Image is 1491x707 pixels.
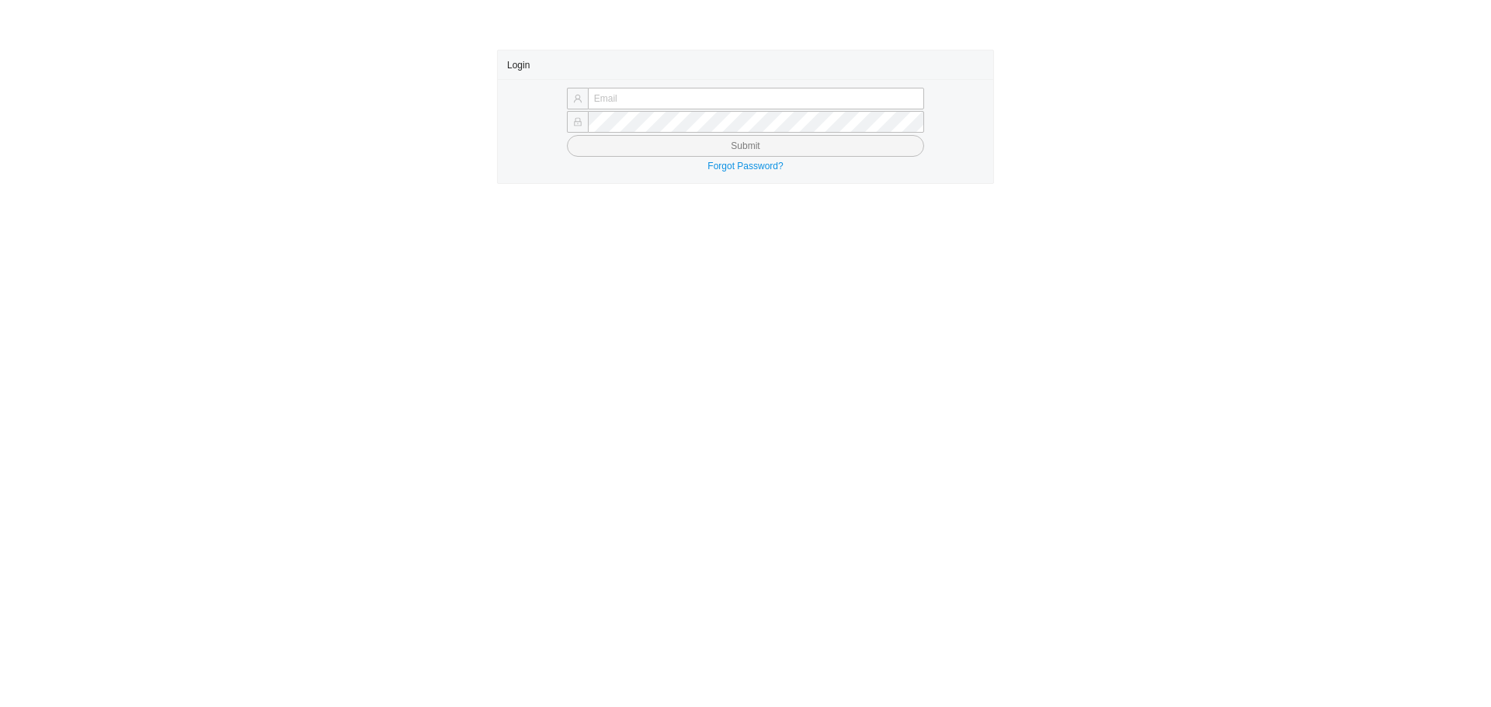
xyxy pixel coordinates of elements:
[588,88,924,109] input: Email
[507,50,984,79] div: Login
[573,94,582,103] span: user
[573,117,582,126] span: lock
[567,135,924,157] button: Submit
[707,161,783,172] a: Forgot Password?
